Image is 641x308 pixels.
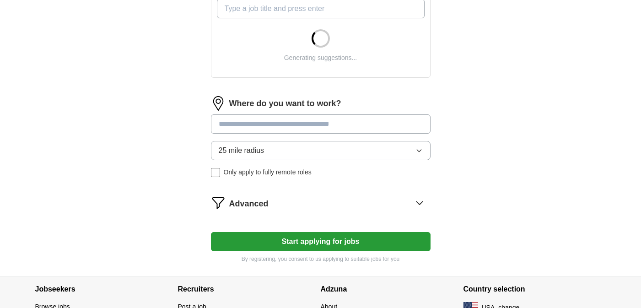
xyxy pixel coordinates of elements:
[211,141,431,160] button: 25 mile radius
[284,53,357,63] div: Generating suggestions...
[211,255,431,263] p: By registering, you consent to us applying to suitable jobs for you
[211,168,220,177] input: Only apply to fully remote roles
[211,232,431,251] button: Start applying for jobs
[211,195,226,210] img: filter
[219,145,264,156] span: 25 mile radius
[229,198,269,210] span: Advanced
[224,168,312,177] span: Only apply to fully remote roles
[463,276,606,302] h4: Country selection
[211,96,226,111] img: location.png
[229,97,341,110] label: Where do you want to work?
